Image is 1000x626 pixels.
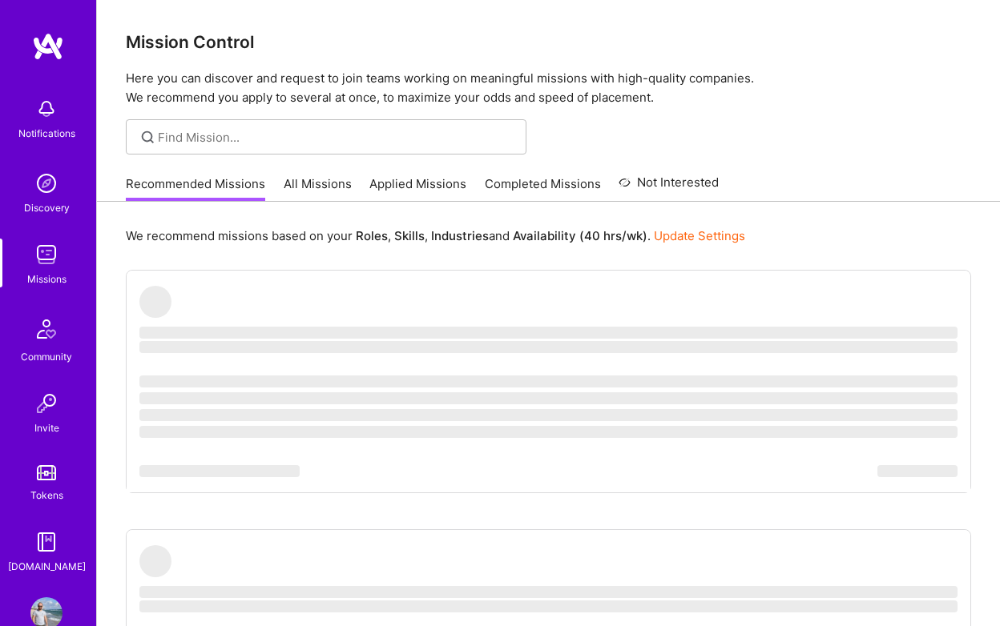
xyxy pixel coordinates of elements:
img: Invite [30,387,62,419]
i: icon SearchGrey [139,128,157,146]
a: Recommended Missions [126,175,265,202]
div: Tokens [30,487,63,504]
div: Missions [27,271,67,287]
b: Skills [394,228,425,243]
b: Availability (40 hrs/wk) [513,228,647,243]
div: Discovery [24,199,70,216]
b: Roles [356,228,388,243]
a: Update Settings [654,228,745,243]
div: [DOMAIN_NAME] [8,558,86,575]
img: Community [27,310,66,348]
p: Here you can discover and request to join teams working on meaningful missions with high-quality ... [126,69,971,107]
img: guide book [30,526,62,558]
div: Notifications [18,125,75,142]
img: logo [32,32,64,61]
a: Applied Missions [369,175,466,202]
a: Completed Missions [485,175,601,202]
img: discovery [30,167,62,199]
div: Community [21,348,72,365]
img: bell [30,93,62,125]
div: Invite [34,419,59,436]
p: We recommend missions based on your , , and . [126,227,745,244]
h3: Mission Control [126,32,971,52]
img: teamwork [30,239,62,271]
a: All Missions [284,175,352,202]
img: tokens [37,465,56,480]
b: Industries [431,228,489,243]
input: Find Mission... [158,129,514,146]
a: Not Interested [619,173,719,202]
